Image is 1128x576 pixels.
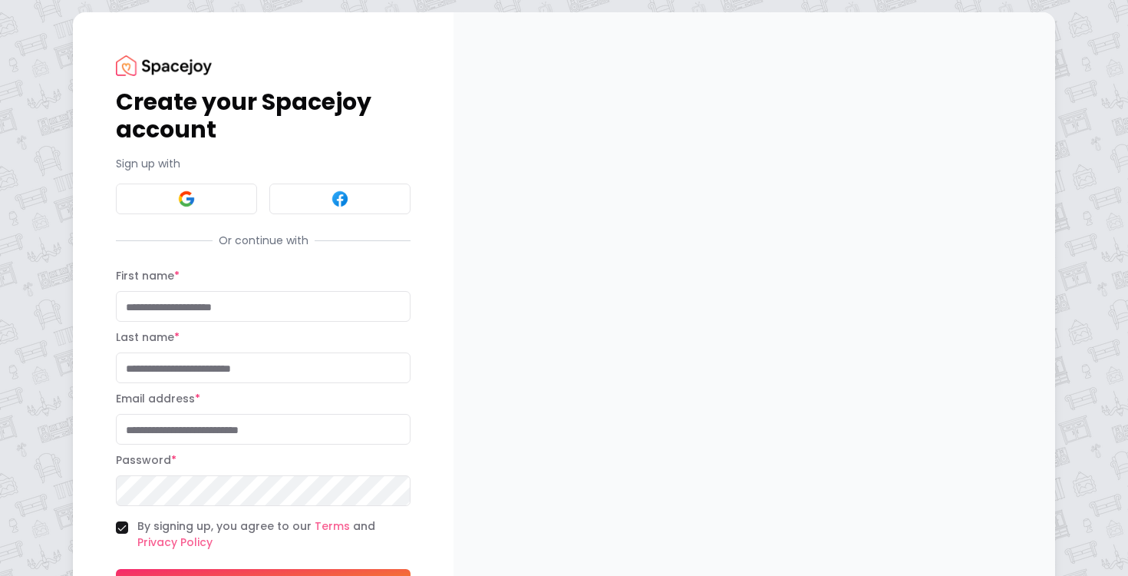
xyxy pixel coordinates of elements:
img: Google signin [177,190,196,208]
a: Terms [315,518,350,534]
label: First name [116,268,180,283]
img: Spacejoy Logo [116,55,212,76]
span: Or continue with [213,233,315,248]
label: Password [116,452,176,468]
h1: Create your Spacejoy account [116,88,411,144]
a: Privacy Policy [137,535,213,550]
label: Email address [116,391,200,406]
label: By signing up, you agree to our and [137,518,411,551]
label: Last name [116,329,180,345]
img: Facebook signin [331,190,349,208]
p: Sign up with [116,156,411,171]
